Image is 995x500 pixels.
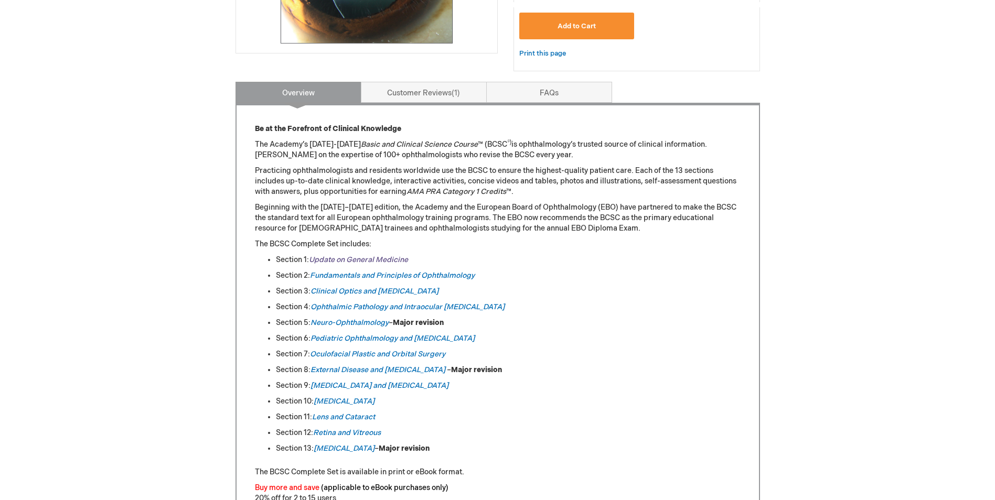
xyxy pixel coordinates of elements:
a: Lens and Cataract [312,412,375,421]
button: Add to Cart [519,13,635,39]
a: Ophthalmic Pathology and Intraocular [MEDICAL_DATA] [311,302,505,311]
p: The Academy’s [DATE]-[DATE] ™ (BCSC is ophthalmology’s trusted source of clinical information. [P... [255,139,741,160]
a: Clinical Optics and [MEDICAL_DATA] [311,287,438,296]
strong: Be at the Forefront of Clinical Knowledge [255,124,401,133]
a: Overview [236,82,361,103]
a: [MEDICAL_DATA] and [MEDICAL_DATA] [311,381,448,390]
a: Print this page [519,47,566,60]
li: Section 8: – [276,365,741,375]
p: The BCSC Complete Set is available in print or eBook format. [255,467,741,477]
a: FAQs [486,82,612,103]
li: Section 2: [276,270,741,281]
a: Fundamentals and Principles of Ophthalmology [310,271,475,280]
a: Oculofacial Plastic and Orbital Surgery [310,350,445,358]
em: Basic and Clinical Science Course [361,140,478,149]
li: Section 13: – [276,443,741,454]
strong: Major revision [451,365,502,374]
p: Practicing ophthalmologists and residents worldwide use the BCSC to ensure the highest-quality pa... [255,166,741,197]
li: Section 9: [276,381,741,391]
em: AMA PRA Category 1 Credits [406,187,506,196]
li: Section 7: [276,349,741,360]
font: Buy more and save [255,483,319,492]
sup: ®) [507,139,511,146]
li: Section 10: [276,396,741,407]
span: Add to Cart [558,22,596,30]
a: External Disease and [MEDICAL_DATA] [311,365,445,374]
span: 1 [452,89,460,97]
a: Retina and Vitreous [313,428,381,437]
a: Neuro-Ophthalmology [311,318,389,327]
li: Section 5: – [276,318,741,328]
a: Pediatric Ophthalmology and [MEDICAL_DATA] [311,334,475,343]
li: Section 12: [276,428,741,438]
p: Beginning with the [DATE]–[DATE] edition, the Academy and the European Board of Ophthalmology (EB... [255,202,741,234]
strong: Major revision [379,444,430,453]
li: Section 6: [276,333,741,344]
li: Section 1: [276,255,741,265]
a: [MEDICAL_DATA] [314,397,375,406]
p: The BCSC Complete Set includes: [255,239,741,249]
a: Update on General Medicine [309,255,408,264]
strong: Major revision [393,318,444,327]
a: Customer Reviews1 [361,82,487,103]
li: Section 4: [276,302,741,312]
li: Section 11: [276,412,741,422]
li: Section 3: [276,286,741,297]
font: (applicable to eBook purchases only) [321,483,448,492]
a: [MEDICAL_DATA] [314,444,375,453]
